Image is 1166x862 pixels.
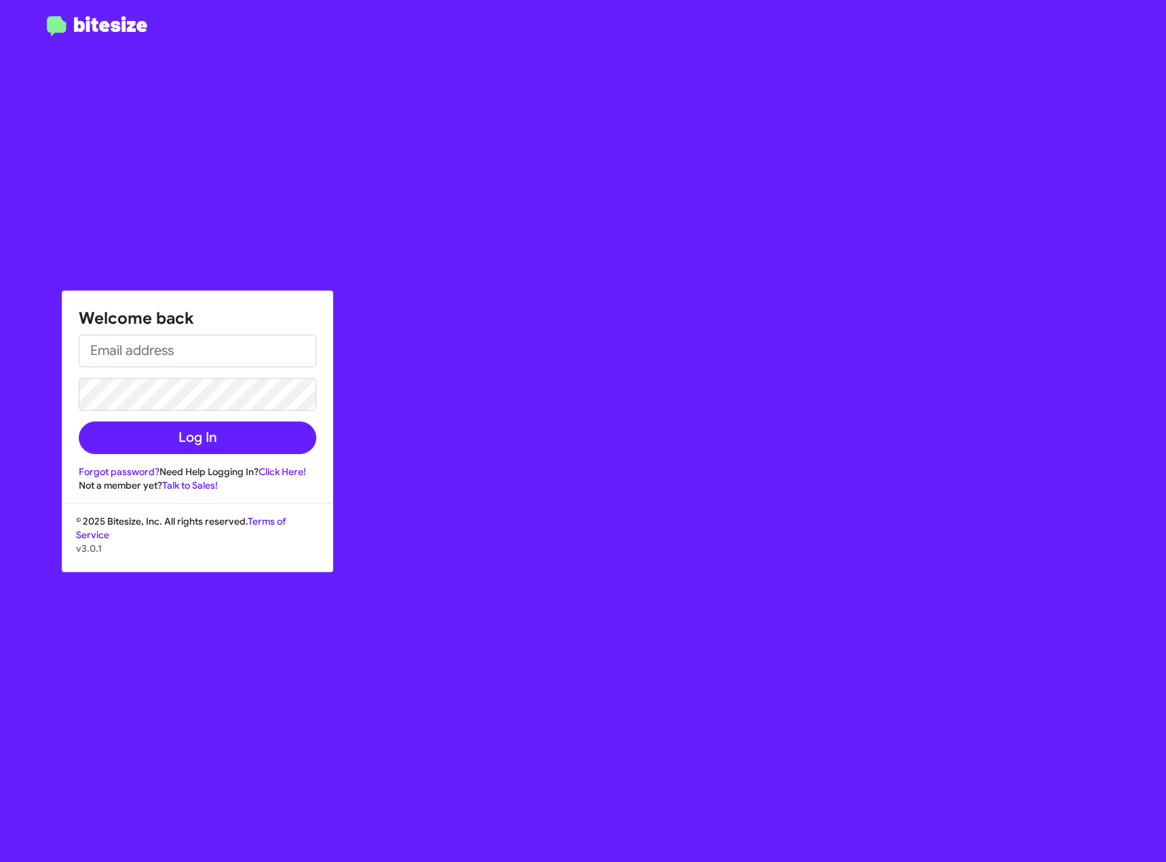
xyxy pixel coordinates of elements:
p: v3.0.1 [76,542,319,555]
h1: Welcome back [79,307,316,329]
input: Email address [79,335,316,367]
a: Forgot password? [79,466,159,478]
div: Need Help Logging In? [79,465,316,479]
button: Log In [79,421,316,454]
a: Talk to Sales! [162,479,218,491]
div: © 2025 Bitesize, Inc. All rights reserved. [62,514,333,571]
a: Terms of Service [76,515,286,541]
a: Click Here! [259,466,306,478]
div: Not a member yet? [79,479,316,492]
